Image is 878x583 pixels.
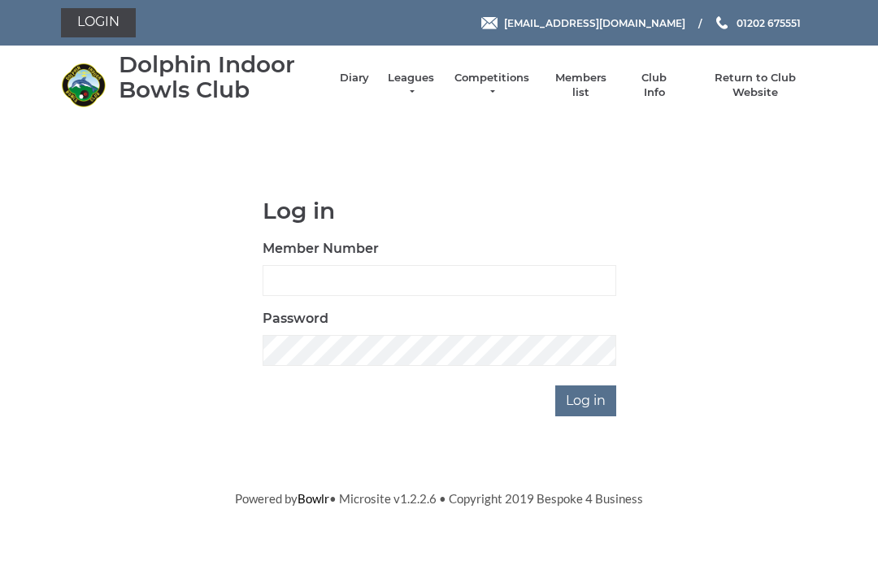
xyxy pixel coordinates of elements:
a: Return to Club Website [694,71,817,100]
a: Diary [340,71,369,85]
a: Competitions [453,71,531,100]
span: [EMAIL_ADDRESS][DOMAIN_NAME] [504,16,685,28]
div: Dolphin Indoor Bowls Club [119,52,324,102]
img: Email [481,17,498,29]
span: 01202 675551 [737,16,801,28]
a: Login [61,8,136,37]
a: Email [EMAIL_ADDRESS][DOMAIN_NAME] [481,15,685,31]
a: Club Info [631,71,678,100]
span: Powered by • Microsite v1.2.2.6 • Copyright 2019 Bespoke 4 Business [235,491,643,506]
label: Password [263,309,328,328]
a: Members list [546,71,614,100]
a: Bowlr [298,491,329,506]
img: Phone us [716,16,728,29]
a: Leagues [385,71,437,100]
img: Dolphin Indoor Bowls Club [61,63,106,107]
a: Phone us 01202 675551 [714,15,801,31]
h1: Log in [263,198,616,224]
input: Log in [555,385,616,416]
label: Member Number [263,239,379,259]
